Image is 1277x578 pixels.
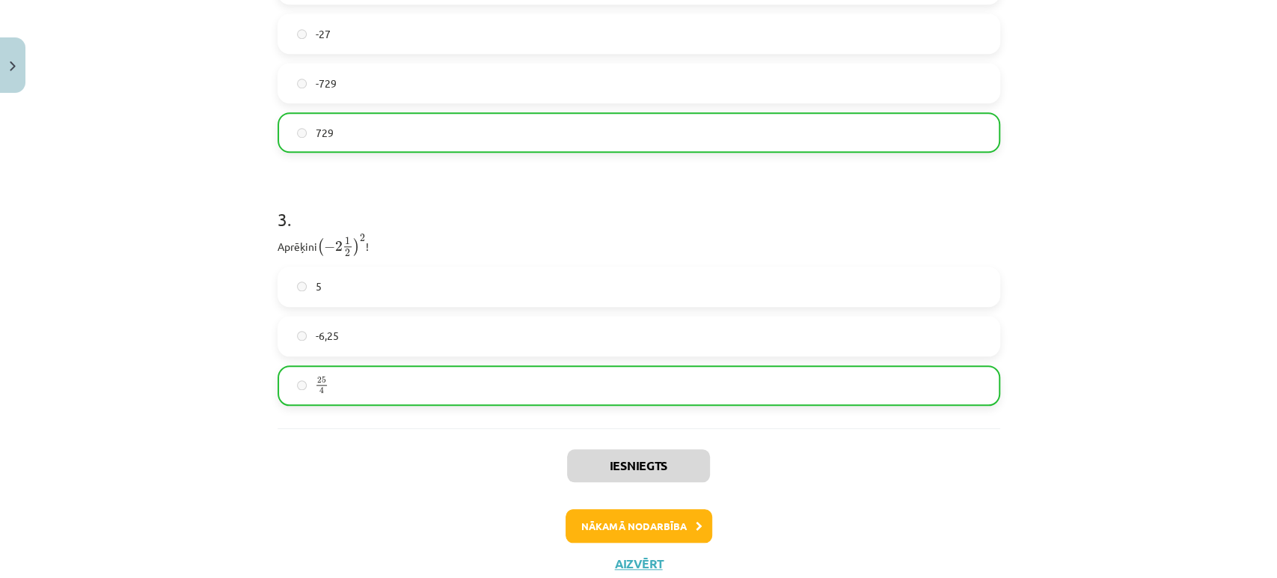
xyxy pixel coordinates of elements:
span: 4 [319,388,324,395]
p: Aprēķini ! [278,234,1000,258]
span: ) [353,238,360,256]
span: 25 [317,377,326,383]
button: Nākamā nodarbība [566,509,712,544]
span: 2 [360,234,365,242]
span: -27 [316,26,331,42]
span: 1 [345,237,350,245]
span: 5 [316,279,322,294]
button: Aizvērt [610,556,667,571]
input: -6,25 [297,331,307,341]
span: 729 [316,125,334,141]
span: 2 [335,241,343,252]
span: ( [317,238,324,256]
span: -6,25 [316,328,339,344]
h1: 3 . [278,183,1000,229]
span: 2 [345,249,350,257]
img: icon-close-lesson-0947bae3869378f0d4975bcd49f059093ad1ed9edebbc8119c70593378902aed.svg [10,61,16,71]
input: -729 [297,79,307,88]
span: -729 [316,76,337,91]
input: 729 [297,128,307,138]
button: Iesniegts [567,449,710,482]
span: − [324,242,335,252]
input: -27 [297,29,307,39]
input: 5 [297,282,307,291]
